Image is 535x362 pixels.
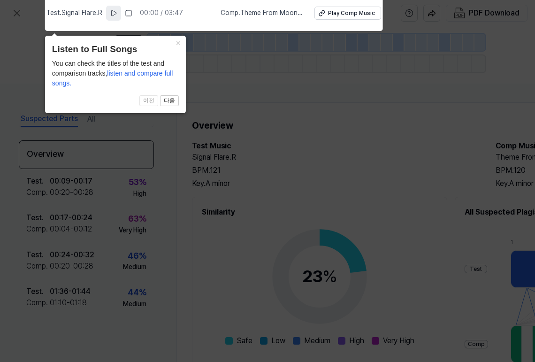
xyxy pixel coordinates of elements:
span: Test . Signal Flare.R [46,8,102,18]
div: You can check the titles of the test and comparison tracks, [52,59,179,88]
header: Listen to Full Songs [52,43,179,56]
div: Play Comp Music [328,9,375,17]
button: Play Comp Music [314,7,381,20]
span: Comp . Theme From Moon Cougar [221,8,303,18]
span: listen and compare full songs. [52,69,173,87]
button: Close [171,36,186,49]
button: 다음 [160,95,179,107]
div: 00:00 / 03:47 [140,8,183,18]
